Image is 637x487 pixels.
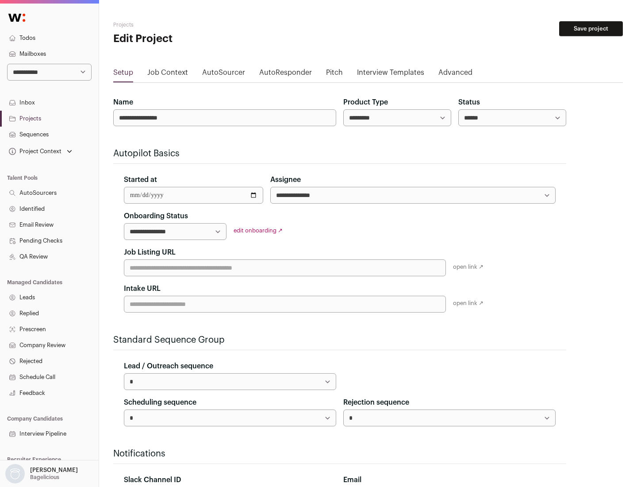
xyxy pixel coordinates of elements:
[357,67,424,81] a: Interview Templates
[343,475,556,485] div: Email
[124,361,213,371] label: Lead / Outreach sequence
[113,334,566,346] h2: Standard Sequence Group
[30,467,78,474] p: [PERSON_NAME]
[147,67,188,81] a: Job Context
[124,283,161,294] label: Intake URL
[259,67,312,81] a: AutoResponder
[458,97,480,108] label: Status
[559,21,623,36] button: Save project
[124,397,196,408] label: Scheduling sequence
[124,475,181,485] label: Slack Channel ID
[113,97,133,108] label: Name
[270,174,301,185] label: Assignee
[343,397,409,408] label: Rejection sequence
[202,67,245,81] a: AutoSourcer
[7,145,74,158] button: Open dropdown
[5,464,25,483] img: nopic.png
[113,448,566,460] h2: Notifications
[124,247,176,258] label: Job Listing URL
[343,97,388,108] label: Product Type
[4,9,30,27] img: Wellfound
[113,21,283,28] h2: Projects
[124,211,188,221] label: Onboarding Status
[124,174,157,185] label: Started at
[326,67,343,81] a: Pitch
[234,228,283,233] a: edit onboarding ↗
[113,67,133,81] a: Setup
[113,147,566,160] h2: Autopilot Basics
[30,474,59,481] p: Bagelicious
[4,464,80,483] button: Open dropdown
[7,148,61,155] div: Project Context
[438,67,472,81] a: Advanced
[113,32,283,46] h1: Edit Project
